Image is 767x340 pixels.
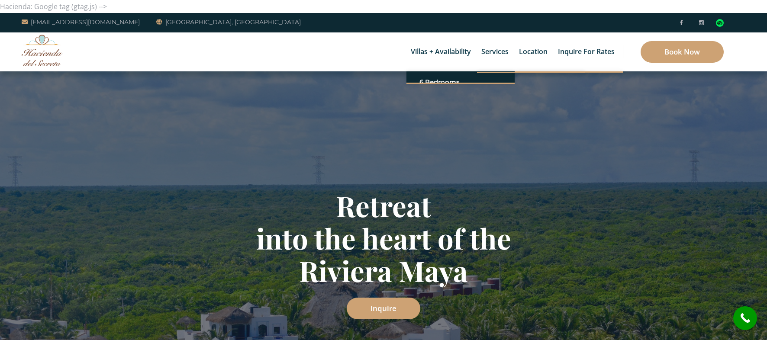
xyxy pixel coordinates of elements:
img: Tripadvisor_logomark.svg [716,19,724,27]
a: Villas + Availability [406,32,475,71]
a: Book Now [641,41,724,63]
img: Awesome Logo [22,35,63,66]
h1: Retreat into the heart of the Riviera Maya [130,189,637,287]
a: call [733,306,757,330]
a: [GEOGRAPHIC_DATA], [GEOGRAPHIC_DATA] [156,17,301,27]
a: Inquire for Rates [554,32,619,71]
i: call [735,308,755,328]
div: Read traveler reviews on Tripadvisor [716,19,724,27]
a: 6 Bedrooms [419,74,502,90]
a: [EMAIL_ADDRESS][DOMAIN_NAME] [22,17,140,27]
a: Inquire [347,298,420,319]
a: Services [477,32,513,71]
a: Location [515,32,552,71]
